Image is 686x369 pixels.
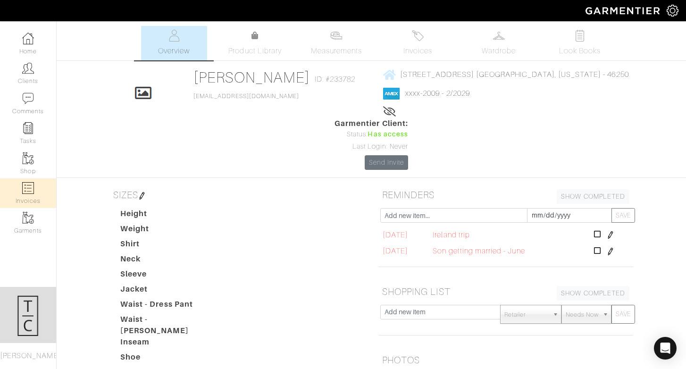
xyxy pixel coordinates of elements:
span: Product Library [228,45,282,57]
dt: Waist - [PERSON_NAME] [113,314,221,336]
img: basicinfo-40fd8af6dae0f16599ec9e87c0ef1c0a1fdea2edbe929e3d69a839185d80c458.svg [168,30,180,42]
img: pen-cf24a1663064a2ec1b9c1bd2387e9de7a2fa800b781884d57f21acf72779bad2.png [138,192,146,200]
span: Garmentier Client: [335,118,408,129]
span: [DATE] [383,245,408,257]
button: SAVE [611,305,635,324]
span: Wardrobe [482,45,516,57]
img: wardrobe-487a4870c1b7c33e795ec22d11cfc2ed9d08956e64fb3008fe2437562e282088.svg [493,30,505,42]
a: Look Books [547,26,613,60]
span: Measurements [311,45,362,57]
img: garments-icon-b7da505a4dc4fd61783c78ac3ca0ef83fa9d6f193b1c9dc38574b1d14d53ca28.png [22,212,34,224]
img: reminder-icon-8004d30b9f0a5d33ae49ab947aed9ed385cf756f9e5892f1edd6e32f2345188e.png [22,122,34,134]
span: Retailer [504,305,549,324]
span: Look Books [559,45,601,57]
button: SAVE [611,208,635,223]
dt: Jacket [113,284,221,299]
img: measurements-466bbee1fd09ba9460f595b01e5d73f9e2bff037440d3c8f018324cb6cdf7a4a.svg [330,30,342,42]
span: Ireland trip [433,229,470,241]
dt: Sleeve [113,268,221,284]
a: Wardrobe [466,26,532,60]
img: gear-icon-white-bd11855cb880d31180b6d7d6211b90ccbf57a29d726f0c71d8c61bd08dd39cc2.png [667,5,678,17]
img: garments-icon-b7da505a4dc4fd61783c78ac3ca0ef83fa9d6f193b1c9dc38574b1d14d53ca28.png [22,152,34,164]
img: dashboard-icon-dbcd8f5a0b271acd01030246c82b418ddd0df26cd7fceb0bd07c9910d44c42f6.png [22,33,34,44]
dt: Neck [113,253,221,268]
img: orders-icon-0abe47150d42831381b5fb84f609e132dff9fe21cb692f30cb5eec754e2cba89.png [22,182,34,194]
div: Status: [335,129,408,140]
a: Overview [141,26,207,60]
span: Has access [368,129,408,140]
a: Invoices [385,26,451,60]
h5: REMINDERS [378,185,633,204]
input: Add new item... [380,208,527,223]
div: Last Login: Never [335,142,408,152]
img: todo-9ac3debb85659649dc8f770b8b6100bb5dab4b48dedcbae339e5042a72dfd3cc.svg [574,30,586,42]
div: Open Intercom Messenger [654,337,677,360]
span: [STREET_ADDRESS] [GEOGRAPHIC_DATA], [US_STATE] - 46250 [400,70,629,79]
dt: Waist - Dress Pant [113,299,221,314]
a: SHOW COMPLETED [557,286,629,301]
img: clients-icon-6bae9207a08558b7cb47a8932f037763ab4055f8c8b6bfacd5dc20c3e0201464.png [22,62,34,74]
a: [STREET_ADDRESS] [GEOGRAPHIC_DATA], [US_STATE] - 46250 [383,68,629,80]
dt: Weight [113,223,221,238]
img: orders-27d20c2124de7fd6de4e0e44c1d41de31381a507db9b33961299e4e07d508b8c.svg [412,30,424,42]
a: xxxx-2009 - 2/2029 [405,89,470,98]
a: [EMAIL_ADDRESS][DOMAIN_NAME] [193,93,299,100]
a: Measurements [303,26,370,60]
img: comment-icon-a0a6a9ef722e966f86d9cbdc48e553b5cf19dbc54f86b18d962a5391bc8f6eb6.png [22,92,34,104]
dt: Shoe [113,352,221,367]
a: Product Library [222,30,288,57]
img: pen-cf24a1663064a2ec1b9c1bd2387e9de7a2fa800b781884d57f21acf72779bad2.png [607,248,614,255]
a: SHOW COMPLETED [557,189,629,204]
input: Add new item [380,305,501,319]
h5: SIZES [109,185,364,204]
span: Invoices [403,45,432,57]
span: ID: #233782 [315,74,356,85]
a: [PERSON_NAME] [193,69,310,86]
dt: Height [113,208,221,223]
span: Son getting married - June [433,245,525,257]
dt: Inseam [113,336,221,352]
img: garmentier-logo-header-white-b43fb05a5012e4ada735d5af1a66efaba907eab6374d6393d1fbf88cb4ef424d.png [581,2,667,19]
img: pen-cf24a1663064a2ec1b9c1bd2387e9de7a2fa800b781884d57f21acf72779bad2.png [607,231,614,239]
dt: Shirt [113,238,221,253]
span: [DATE] [383,229,408,241]
img: american_express-1200034d2e149cdf2cc7894a33a747db654cf6f8355cb502592f1d228b2ac700.png [383,88,400,100]
span: Needs Now [566,305,599,324]
span: Overview [158,45,190,57]
a: Send Invite [365,155,408,170]
h5: SHOPPING LIST [378,282,633,301]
